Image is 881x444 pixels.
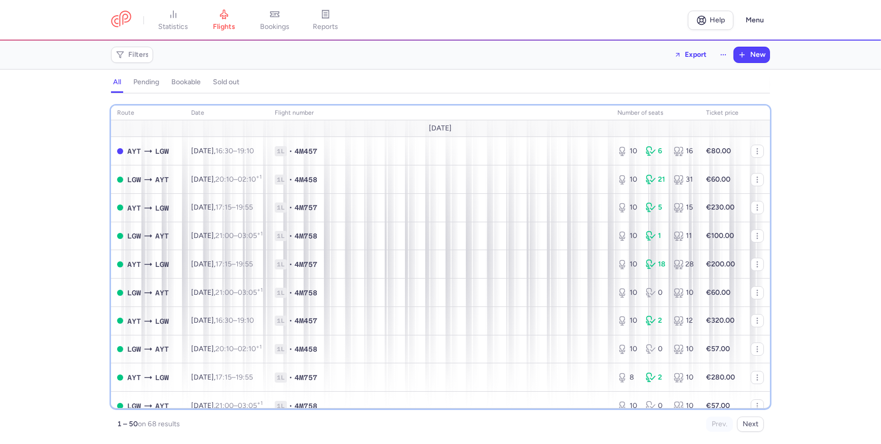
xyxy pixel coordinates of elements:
strong: €57.00 [706,401,730,410]
time: 16:30 [215,147,233,155]
button: Export [668,47,713,63]
button: Next [737,417,764,432]
time: 21:00 [215,231,234,240]
span: 1L [275,344,287,354]
span: • [289,175,292,185]
span: [DATE] [429,124,452,132]
span: LGW [155,259,169,270]
span: LGW [155,316,169,327]
div: 10 [617,344,638,354]
span: 4M757 [295,202,317,213]
span: • [289,401,292,411]
span: • [289,146,292,156]
span: AYT [127,259,141,270]
span: – [215,260,253,268]
span: 1L [275,401,287,411]
strong: €100.00 [706,231,734,240]
span: – [215,203,253,212]
span: [DATE], [191,401,263,410]
div: 10 [617,175,638,185]
div: 10 [674,344,694,354]
span: 4M457 [295,146,317,156]
span: LGW [127,230,141,242]
span: 4M757 [295,372,317,383]
div: 18 [646,259,666,269]
span: [DATE], [191,260,253,268]
sup: +1 [256,344,262,350]
span: statistics [159,22,189,31]
span: AYT [155,344,169,355]
span: Filters [128,51,149,59]
span: New [750,51,765,59]
span: flights [213,22,235,31]
div: 10 [617,259,638,269]
div: 10 [674,401,694,411]
span: – [215,231,263,240]
div: 10 [617,231,638,241]
div: 12 [674,316,694,326]
time: 20:10 [215,175,234,184]
span: AYT [155,400,169,412]
span: LGW [127,287,141,298]
div: 2 [646,372,666,383]
span: [DATE], [191,175,262,184]
strong: €230.00 [706,203,735,212]
div: 0 [646,288,666,298]
strong: €200.00 [706,260,735,268]
span: LGW [155,202,169,214]
span: 1L [275,372,287,383]
span: 4M758 [295,288,317,298]
time: 17:15 [215,203,232,212]
h4: all [113,78,121,87]
div: 11 [674,231,694,241]
div: 0 [646,401,666,411]
th: number of seats [611,106,700,121]
time: 02:10 [238,175,262,184]
time: 19:55 [236,260,253,268]
span: [DATE], [191,288,263,297]
sup: +1 [257,230,263,237]
span: • [289,259,292,269]
time: 19:55 [236,203,253,212]
div: 28 [674,259,694,269]
a: CitizenPlane red outlined logo [111,11,131,29]
span: AYT [155,230,169,242]
time: 21:00 [215,401,234,410]
span: 1L [275,146,287,156]
span: AYT [127,202,141,214]
div: 10 [617,202,638,213]
span: AYT [127,316,141,327]
span: 4M457 [295,316,317,326]
time: 03:05 [238,231,263,240]
time: 20:10 [215,345,234,353]
span: 1L [275,259,287,269]
span: LGW [127,344,141,355]
span: on 68 results [138,420,180,428]
span: – [215,316,254,325]
div: 15 [674,202,694,213]
div: 10 [674,288,694,298]
time: 16:30 [215,316,233,325]
span: reports [313,22,338,31]
span: • [289,344,292,354]
div: 6 [646,146,666,156]
a: statistics [148,9,199,31]
div: 2 [646,316,666,326]
div: 16 [674,146,694,156]
time: 02:10 [238,345,262,353]
span: [DATE], [191,345,262,353]
div: 5 [646,202,666,213]
span: AYT [155,174,169,185]
span: AYT [127,372,141,383]
span: bookings [260,22,289,31]
time: 19:10 [237,147,254,155]
span: • [289,372,292,383]
time: 03:05 [238,401,263,410]
sup: +1 [257,400,263,406]
h4: pending [133,78,159,87]
span: AYT [155,287,169,298]
time: 03:05 [238,288,263,297]
span: • [289,288,292,298]
span: 1L [275,231,287,241]
strong: €80.00 [706,147,731,155]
